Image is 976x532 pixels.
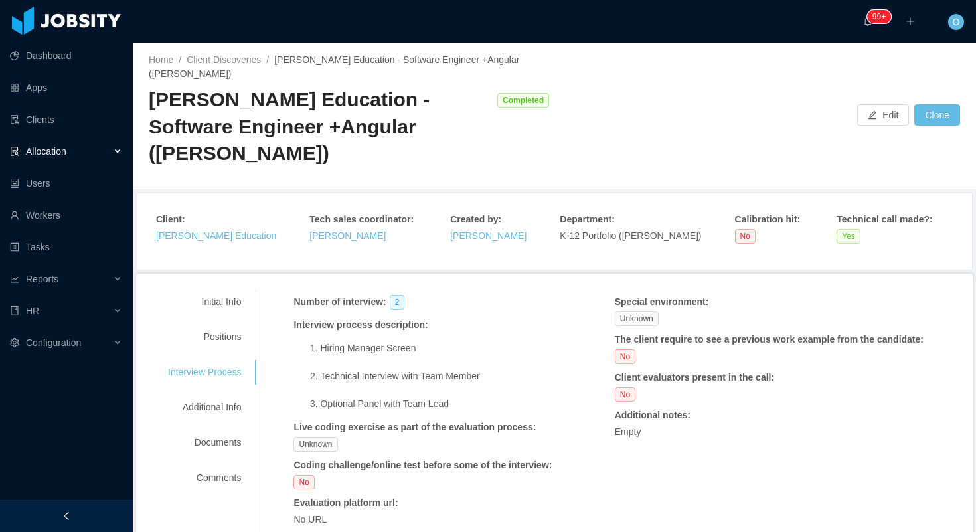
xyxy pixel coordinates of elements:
[152,290,257,314] div: Initial Info
[735,214,801,224] strong: Calibration hit :
[390,295,405,310] span: 2
[320,341,561,369] li: Hiring Manager Screen
[953,14,960,30] span: O
[10,170,122,197] a: icon: robotUsers
[10,338,19,347] i: icon: setting
[320,397,561,411] li: Optional Panel with Team Lead
[10,306,19,315] i: icon: book
[293,460,552,470] strong: Coding challenge/online test before some of the interview :
[293,437,337,452] span: Unknown
[149,86,491,167] div: [PERSON_NAME] Education - Software Engineer +Angular ([PERSON_NAME])
[497,93,549,108] span: Completed
[867,10,891,23] sup: 1655
[309,230,386,241] a: [PERSON_NAME]
[293,422,536,432] strong: Live coding exercise as part of the evaluation process :
[309,214,414,224] strong: Tech sales coordinator :
[293,296,386,307] strong: Number of interview :
[10,74,122,101] a: icon: appstoreApps
[156,214,185,224] strong: Client :
[293,319,428,330] strong: Interview process description :
[152,466,257,490] div: Comments
[320,369,561,397] li: Technical Interview with Team Member
[450,230,527,241] a: [PERSON_NAME]
[615,296,709,307] strong: Special environment :
[266,54,269,65] span: /
[560,214,614,224] strong: Department :
[149,54,519,79] span: [PERSON_NAME] Education - Software Engineer +Angular ([PERSON_NAME])
[735,229,756,244] span: No
[152,430,257,455] div: Documents
[837,229,860,244] span: Yes
[615,349,635,364] span: No
[857,104,909,126] button: icon: editEdit
[26,146,66,157] span: Allocation
[10,234,122,260] a: icon: profileTasks
[10,202,122,228] a: icon: userWorkers
[149,54,173,65] a: Home
[615,426,641,437] span: Empty
[156,230,276,241] a: [PERSON_NAME] Education
[293,475,314,489] span: No
[450,214,501,224] strong: Created by :
[179,54,181,65] span: /
[10,43,122,69] a: icon: pie-chartDashboard
[906,17,915,26] i: icon: plus
[293,497,398,508] strong: Evaluation platform url :
[26,274,58,284] span: Reports
[152,395,257,420] div: Additional Info
[152,360,257,385] div: Interview Process
[615,410,691,420] strong: Additional notes :
[914,104,960,126] button: Clone
[10,106,122,133] a: icon: auditClients
[187,54,261,65] a: Client Discoveries
[10,274,19,284] i: icon: line-chart
[152,325,257,349] div: Positions
[615,387,635,402] span: No
[615,334,924,345] strong: The client require to see a previous work example from the candidate :
[26,337,81,348] span: Configuration
[10,147,19,156] i: icon: solution
[293,514,327,525] span: No URL
[615,311,659,326] span: Unknown
[560,230,701,241] span: K-12 Portfolio ([PERSON_NAME])
[837,214,932,224] strong: Technical call made? :
[863,17,872,26] i: icon: bell
[615,372,774,383] strong: Client evaluators present in the call :
[26,306,39,316] span: HR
